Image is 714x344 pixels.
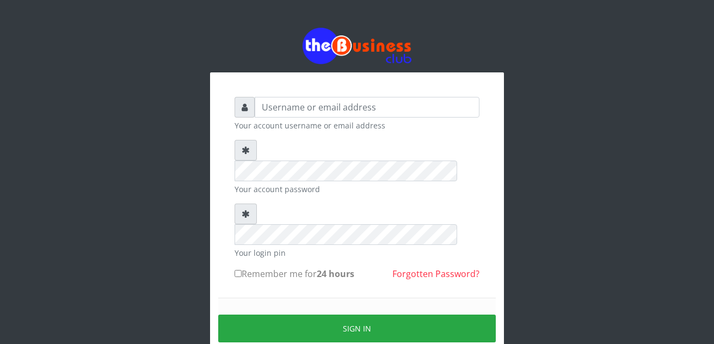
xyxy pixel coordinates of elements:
[235,267,354,280] label: Remember me for
[317,268,354,280] b: 24 hours
[392,268,479,280] a: Forgotten Password?
[235,270,242,277] input: Remember me for24 hours
[218,315,496,342] button: Sign in
[235,247,479,259] small: Your login pin
[235,183,479,195] small: Your account password
[235,120,479,131] small: Your account username or email address
[255,97,479,118] input: Username or email address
